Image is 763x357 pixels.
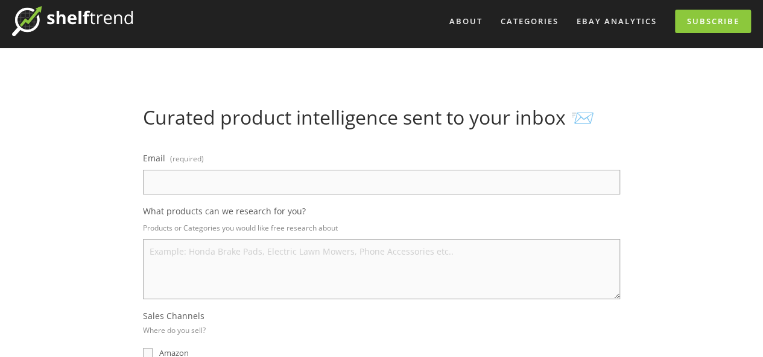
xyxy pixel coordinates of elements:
[143,219,620,237] p: Products or Categories you would like free research about
[675,10,751,33] a: Subscribe
[143,310,204,321] span: Sales Channels
[493,11,566,31] div: Categories
[143,205,306,217] span: What products can we research for you?
[169,150,203,167] span: (required)
[143,152,165,164] span: Email
[143,321,206,339] p: Where do you sell?
[143,106,620,129] h1: Curated product intelligence sent to your inbox 📨
[569,11,665,31] a: eBay Analytics
[12,6,133,36] img: ShelfTrend
[442,11,490,31] a: About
